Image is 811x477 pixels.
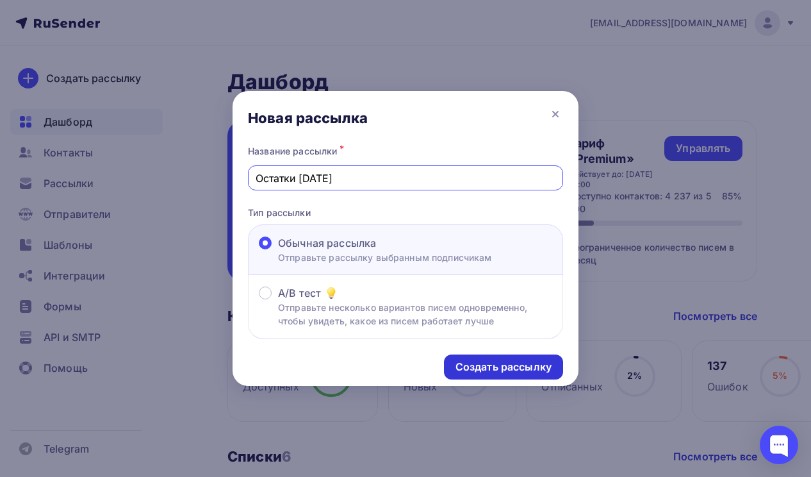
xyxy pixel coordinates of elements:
[278,285,321,301] span: A/B тест
[455,360,552,374] div: Создать рассылку
[248,109,368,127] div: Новая рассылка
[248,206,563,219] p: Тип рассылки
[278,251,492,264] p: Отправьте рассылку выбранным подписчикам
[248,142,563,160] div: Название рассылки
[256,171,556,186] input: Придумайте название рассылки
[278,301,552,328] p: Отправьте несколько вариантов писем одновременно, чтобы увидеть, какое из писем работает лучше
[278,235,376,251] span: Обычная рассылка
